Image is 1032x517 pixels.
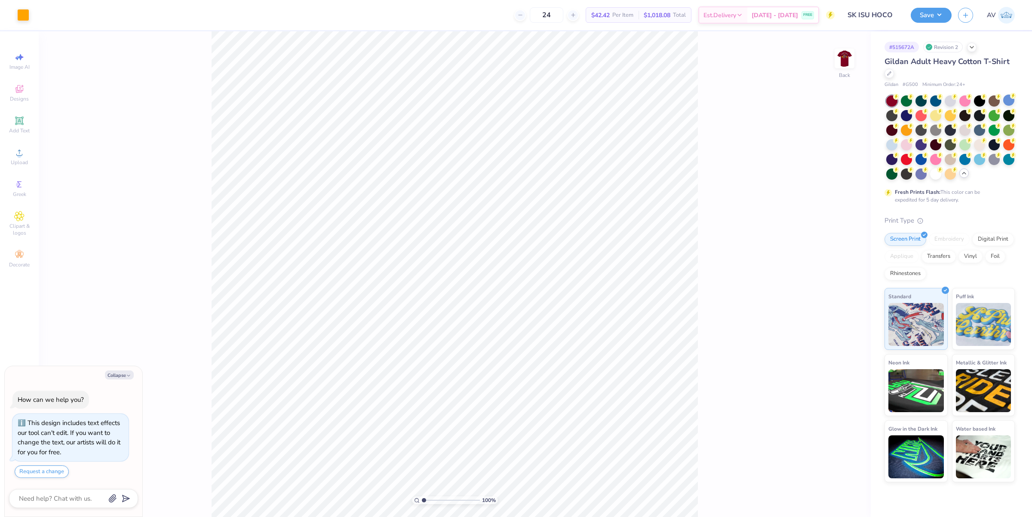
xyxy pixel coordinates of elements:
[958,250,983,263] div: Vinyl
[18,395,84,404] div: How can we help you?
[885,233,926,246] div: Screen Print
[18,419,120,456] div: This design includes text effects our tool can't edit. If you want to change the text, our artist...
[15,465,69,478] button: Request a change
[803,12,812,18] span: FREE
[956,424,995,433] span: Water based Ink
[10,95,29,102] span: Designs
[956,435,1011,478] img: Water based Ink
[644,11,670,20] span: $1,018.08
[895,188,1001,204] div: This color can be expedited for 5 day delivery.
[929,233,970,246] div: Embroidery
[922,81,965,89] span: Minimum Order: 24 +
[972,233,1014,246] div: Digital Print
[885,250,919,263] div: Applique
[956,369,1011,412] img: Metallic & Glitter Ink
[530,7,563,23] input: – –
[888,424,937,433] span: Glow in the Dark Ink
[836,50,853,67] img: Back
[956,303,1011,346] img: Puff Ink
[885,56,1010,67] span: Gildan Adult Heavy Cotton T-Shirt
[885,267,926,280] div: Rhinestones
[841,6,904,24] input: Untitled Design
[888,292,911,301] span: Standard
[105,370,134,379] button: Collapse
[9,261,30,268] span: Decorate
[998,7,1015,24] img: Aargy Velasco
[11,159,28,166] span: Upload
[839,71,850,79] div: Back
[4,223,34,236] span: Clipart & logos
[987,10,996,20] span: AV
[703,11,736,20] span: Est. Delivery
[956,358,1007,367] span: Metallic & Glitter Ink
[13,191,26,198] span: Greek
[923,42,963,52] div: Revision 2
[482,496,496,504] span: 100 %
[985,250,1005,263] div: Foil
[888,303,944,346] img: Standard
[612,11,633,20] span: Per Item
[903,81,918,89] span: # G500
[673,11,686,20] span: Total
[888,369,944,412] img: Neon Ink
[9,64,30,70] span: Image AI
[888,358,909,367] span: Neon Ink
[885,42,919,52] div: # 515672A
[885,216,1015,226] div: Print Type
[895,189,940,196] strong: Fresh Prints Flash:
[987,7,1015,24] a: AV
[591,11,610,20] span: $42.42
[956,292,974,301] span: Puff Ink
[911,8,952,23] button: Save
[885,81,898,89] span: Gildan
[888,435,944,478] img: Glow in the Dark Ink
[9,127,30,134] span: Add Text
[752,11,798,20] span: [DATE] - [DATE]
[921,250,956,263] div: Transfers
